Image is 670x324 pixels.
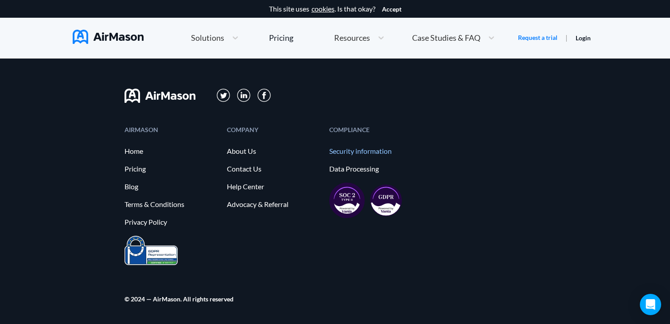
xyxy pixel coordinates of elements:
[237,89,251,102] img: svg+xml;base64,PD94bWwgdmVyc2lvbj0iMS4wIiBlbmNvZGluZz0iVVRGLTgiPz4KPHN2ZyB3aWR0aD0iMzFweCIgaGVpZ2...
[227,200,320,208] a: Advocacy & Referral
[125,147,218,155] a: Home
[565,33,568,42] span: |
[269,34,293,42] div: Pricing
[227,147,320,155] a: About Us
[370,184,402,216] img: gdpr-98ea35551734e2af8fd9405dbdaf8c18.svg
[125,183,218,191] a: Blog
[382,6,401,13] button: Accept cookies
[576,34,591,42] a: Login
[329,165,423,173] a: Data Processing
[125,218,218,226] a: Privacy Policy
[125,236,178,265] img: prighter-certificate-eu-7c0b0bead1821e86115914626e15d079.png
[329,183,365,218] img: soc2-17851990f8204ed92eb8cdb2d5e8da73.svg
[518,33,557,42] a: Request a trial
[329,127,423,133] div: COMPLIANCE
[217,89,230,102] img: svg+xml;base64,PD94bWwgdmVyc2lvbj0iMS4wIiBlbmNvZGluZz0iVVRGLTgiPz4KPHN2ZyB3aWR0aD0iMzFweCIgaGVpZ2...
[125,127,218,133] div: AIRMASON
[227,165,320,173] a: Contact Us
[312,5,335,13] a: cookies
[269,30,293,46] a: Pricing
[227,127,320,133] div: COMPANY
[640,294,661,315] div: Open Intercom Messenger
[73,30,144,44] img: AirMason Logo
[125,296,234,302] div: © 2024 — AirMason. All rights reserved
[334,34,370,42] span: Resources
[125,89,195,103] img: svg+xml;base64,PHN2ZyB3aWR0aD0iMTYwIiBoZWlnaHQ9IjMyIiB2aWV3Qm94PSIwIDAgMTYwIDMyIiBmaWxsPSJub25lIi...
[329,147,423,155] a: Security information
[257,89,271,102] img: svg+xml;base64,PD94bWwgdmVyc2lvbj0iMS4wIiBlbmNvZGluZz0iVVRGLTgiPz4KPHN2ZyB3aWR0aD0iMzBweCIgaGVpZ2...
[412,34,480,42] span: Case Studies & FAQ
[125,200,218,208] a: Terms & Conditions
[125,165,218,173] a: Pricing
[227,183,320,191] a: Help Center
[191,34,224,42] span: Solutions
